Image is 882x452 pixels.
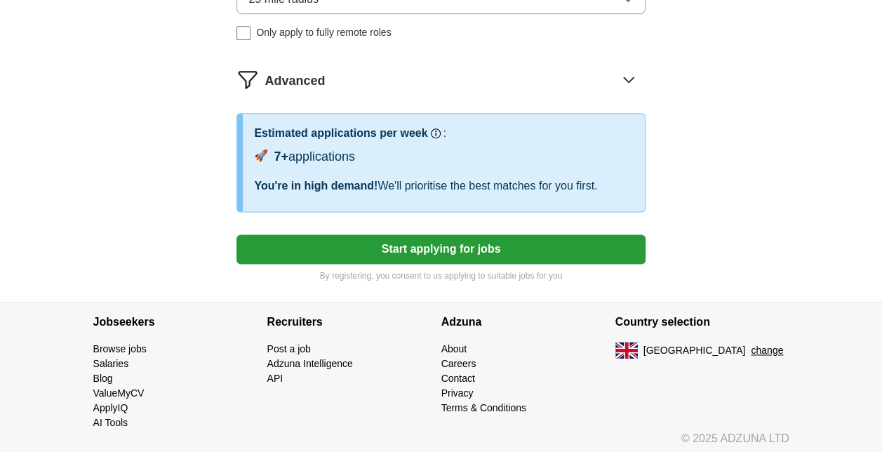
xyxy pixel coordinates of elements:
a: ValueMyCV [93,387,145,399]
a: Careers [441,358,476,369]
a: AI Tools [93,417,128,428]
span: 7+ [274,149,288,164]
h3: : [443,125,446,142]
h4: Country selection [615,303,789,342]
a: ApplyIQ [93,402,128,413]
span: Advanced [265,72,325,91]
input: Only apply to fully remote roles [236,26,250,40]
p: By registering, you consent to us applying to suitable jobs for you [236,270,645,282]
a: Blog [93,373,113,384]
a: About [441,343,467,354]
h3: Estimated applications per week [254,125,427,142]
div: We'll prioritise the best matches for you first. [254,178,633,194]
a: Privacy [441,387,474,399]
a: Browse jobs [93,343,147,354]
a: API [267,373,283,384]
div: applications [274,147,355,166]
button: change [751,343,783,358]
a: Adzuna Intelligence [267,358,353,369]
span: Only apply to fully remote roles [256,25,391,40]
span: You're in high demand! [254,180,377,192]
img: filter [236,68,259,91]
span: 🚀 [254,147,268,164]
a: Terms & Conditions [441,402,526,413]
a: Contact [441,373,475,384]
button: Start applying for jobs [236,234,645,264]
a: Salaries [93,358,129,369]
img: UK flag [615,342,638,359]
a: Post a job [267,343,311,354]
span: [GEOGRAPHIC_DATA] [643,343,746,358]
